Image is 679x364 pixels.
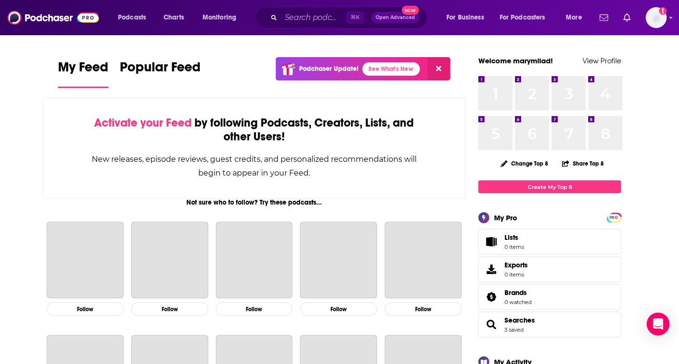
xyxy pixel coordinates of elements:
[281,10,346,25] input: Search podcasts, credits, & more...
[300,302,377,316] button: Follow
[264,7,436,29] div: Search podcasts, credits, & more...
[596,10,612,26] a: Show notifications dropdown
[478,229,621,255] a: Lists
[504,271,528,278] span: 0 items
[494,213,517,222] div: My Pro
[94,116,192,130] span: Activate your Feed
[346,11,364,24] span: ⌘ K
[203,11,236,24] span: Monitoring
[562,154,604,173] button: Share Top 8
[478,312,621,337] span: Searches
[362,62,420,76] a: See What's New
[440,10,496,25] button: open menu
[500,11,545,24] span: For Podcasters
[446,11,484,24] span: For Business
[91,152,417,180] div: New releases, episode reviews, guest credits, and personalized recommendations will begin to appe...
[385,302,462,316] button: Follow
[8,9,99,27] img: Podchaser - Follow, Share and Rate Podcasts
[494,10,559,25] button: open menu
[120,59,201,81] span: Popular Feed
[646,7,667,28] img: User Profile
[504,288,532,297] a: Brands
[482,263,501,276] span: Exports
[47,302,124,316] button: Follow
[647,313,669,335] div: Open Intercom Messenger
[504,261,528,269] span: Exports
[91,116,417,144] div: by following Podcasts, Creators, Lists, and other Users!
[299,65,359,73] p: Podchaser Update!
[58,59,108,81] span: My Feed
[646,7,667,28] span: Logged in as marymilad
[402,6,419,15] span: New
[164,11,184,24] span: Charts
[478,56,553,65] a: Welcome marymilad!
[118,11,146,24] span: Podcasts
[216,222,293,299] a: Planet Money
[131,302,208,316] button: Follow
[47,222,124,299] a: The Joe Rogan Experience
[608,214,620,221] span: PRO
[504,233,524,242] span: Lists
[504,316,535,325] a: Searches
[157,10,190,25] a: Charts
[566,11,582,24] span: More
[504,288,527,297] span: Brands
[582,56,621,65] a: View Profile
[646,7,667,28] button: Show profile menu
[131,222,208,299] a: This American Life
[196,10,249,25] button: open menu
[504,233,518,242] span: Lists
[385,222,462,299] a: My Favorite Murder with Karen Kilgariff and Georgia Hardstark
[478,256,621,282] a: Exports
[608,214,620,221] a: PRO
[300,222,377,299] a: The Daily
[478,284,621,310] span: Brands
[482,290,501,304] a: Brands
[659,7,667,15] svg: Add a profile image
[216,302,293,316] button: Follow
[559,10,594,25] button: open menu
[620,10,634,26] a: Show notifications dropdown
[371,12,419,23] button: Open AdvancedNew
[504,299,532,305] a: 0 watched
[120,59,201,88] a: Popular Feed
[482,318,501,331] a: Searches
[43,198,466,207] div: Not sure who to follow? Try these podcasts...
[111,10,158,25] button: open menu
[376,15,415,20] span: Open Advanced
[58,59,108,88] a: My Feed
[478,180,621,193] a: Create My Top 8
[482,235,501,248] span: Lists
[504,326,524,333] a: 3 saved
[504,244,524,250] span: 0 items
[495,157,554,169] button: Change Top 8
